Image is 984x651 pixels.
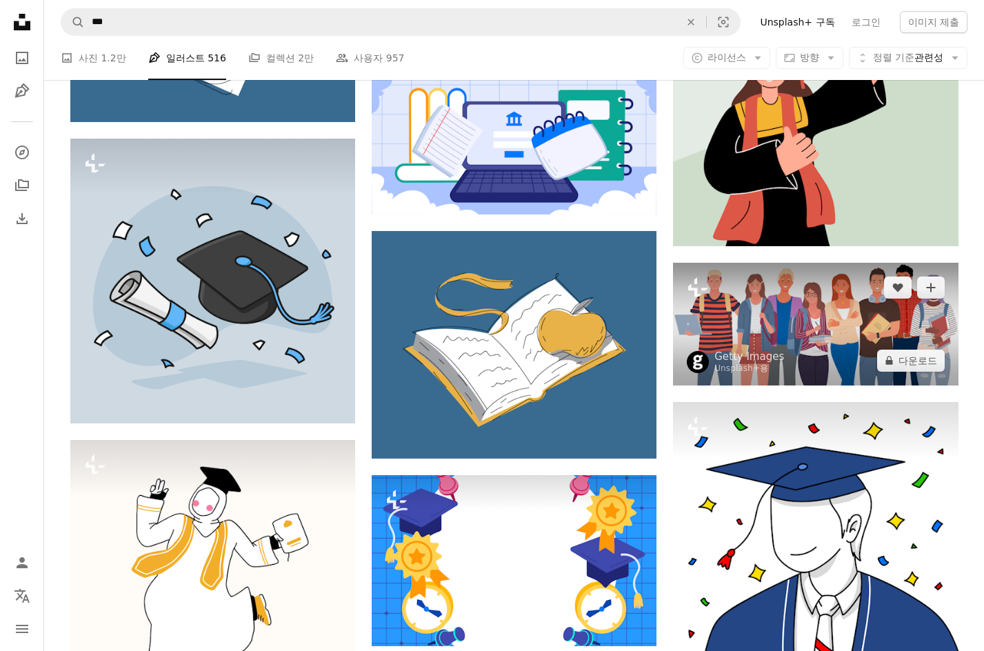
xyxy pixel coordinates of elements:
a: Getty Images [714,350,784,363]
a: 다운로드 내역 [8,205,36,232]
a: 다양한 대학생, 대학생들이 줄을 서 있습니다. 젊은이들, 다문화 남성과 여성의 그룹입니다. 다국적 커플, 교육 기관의 학생, 책과 노트북이 있는 대학 [673,317,958,330]
button: 라이선스 [683,47,770,69]
a: 졸업식 모자와 시계가 있는 액자 [372,554,656,567]
a: 졸업 모자와 색종이 조각이 있는 졸업장 [70,274,355,287]
a: 사진 [8,44,36,72]
button: 좋아요 [884,277,912,299]
img: 졸업 모자와 색종이 조각이 있는 졸업장 [70,139,355,423]
a: 로그인 / 가입 [8,549,36,577]
span: 정렬 기준 [873,52,914,63]
button: 삭제 [676,9,706,35]
a: 홈 — Unsplash [8,8,36,39]
button: 이미지 제출 [900,11,967,33]
a: 일러스트 [8,77,36,105]
img: 다양한 대학생, 대학생들이 줄을 서 있습니다. 젊은이들, 다문화 남성과 여성의 그룹입니다. 다국적 커플, 교육 기관의 학생, 책과 노트북이 있는 대학 [673,263,958,385]
a: 사용자 957 [336,36,404,80]
button: 메뉴 [8,615,36,643]
a: Unsplash+ 구독 [752,11,843,33]
span: 957 [386,50,405,66]
button: 시각적 검색 [707,9,740,35]
a: 컬렉션 2만 [248,36,314,80]
button: 컬렉션에 추가 [917,277,945,299]
img: Getty Images의 프로필로 이동 [687,351,709,373]
form: 사이트 전체에서 이미지 찾기 [61,8,741,36]
span: 관련성 [873,51,943,65]
a: 사진 1.2만 [61,36,126,80]
button: 언어 [8,582,36,610]
img: 구름 위에 앉아 있는 랩톱 컴퓨터 [372,43,656,214]
a: 졸업장을 들고 졸업 가운을 입은 남자 [673,97,958,110]
button: 다운로드 [877,350,945,372]
span: 라이선스 [707,52,746,63]
span: 1.2만 [101,50,125,66]
a: 로그인 [843,11,889,33]
a: 졸업 모자와 가운을 입은 남자의 그림 [673,538,958,550]
button: Unsplash 검색 [61,9,85,35]
button: 정렬 기준관련성 [849,47,967,69]
a: Unsplash+ [714,363,760,373]
a: 탐색 [8,139,36,166]
a: 졸업식 모자와 가운을 입은 남자 [70,576,355,588]
a: 책과 사과는 학교와 학습을 나타냅니다. [372,338,656,350]
div: 용 [714,363,784,374]
button: 방향 [776,47,843,69]
a: 구름 위에 앉아 있는 랩톱 컴퓨터 [372,122,656,134]
a: 컬렉션 [8,172,36,199]
span: 방향 [800,52,819,63]
img: 졸업식 모자와 시계가 있는 액자 [372,475,656,646]
img: 책과 사과는 학교와 학습을 나타냅니다. [372,231,656,459]
span: 2만 [298,50,314,66]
